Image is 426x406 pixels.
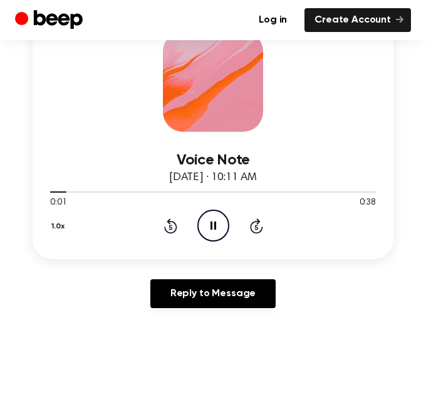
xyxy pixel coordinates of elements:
a: Reply to Message [150,279,276,308]
button: 1.0x [50,216,70,237]
a: Log in [249,8,297,32]
span: [DATE] · 10:11 AM [169,172,257,183]
span: 0:38 [360,196,376,210]
h3: Voice Note [50,152,376,169]
a: Create Account [304,8,411,32]
a: Beep [15,8,86,33]
span: 0:01 [50,196,66,210]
